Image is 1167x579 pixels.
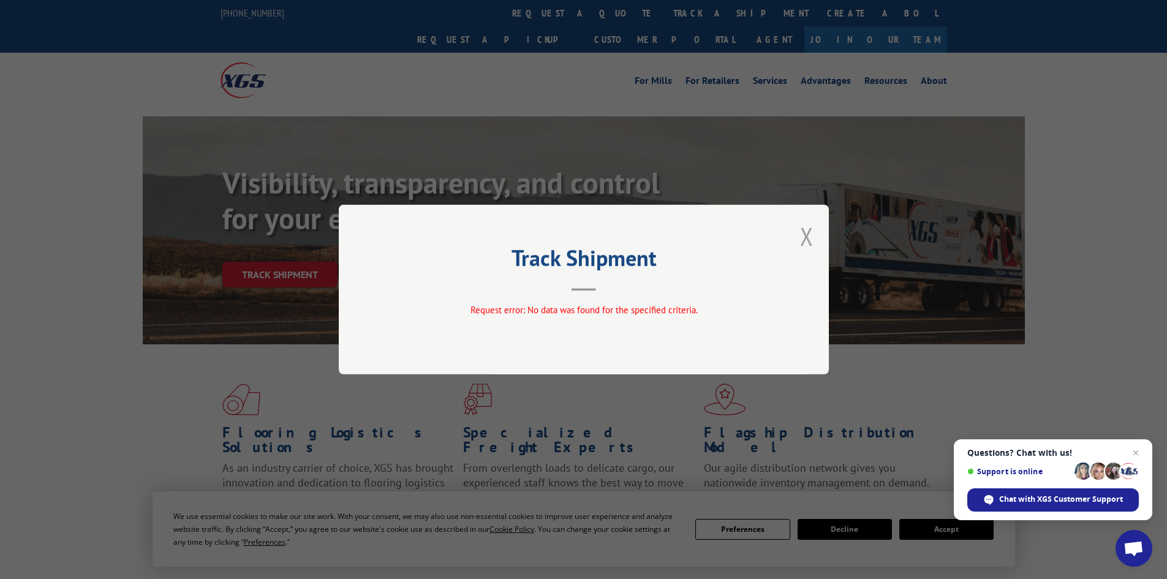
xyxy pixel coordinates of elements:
[470,304,697,316] span: Request error: No data was found for the specified criteria.
[1116,530,1152,567] div: Open chat
[967,448,1139,458] span: Questions? Chat with us!
[999,494,1123,505] span: Chat with XGS Customer Support
[1128,445,1143,460] span: Close chat
[800,220,814,252] button: Close modal
[400,249,768,273] h2: Track Shipment
[967,467,1070,476] span: Support is online
[967,488,1139,512] div: Chat with XGS Customer Support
